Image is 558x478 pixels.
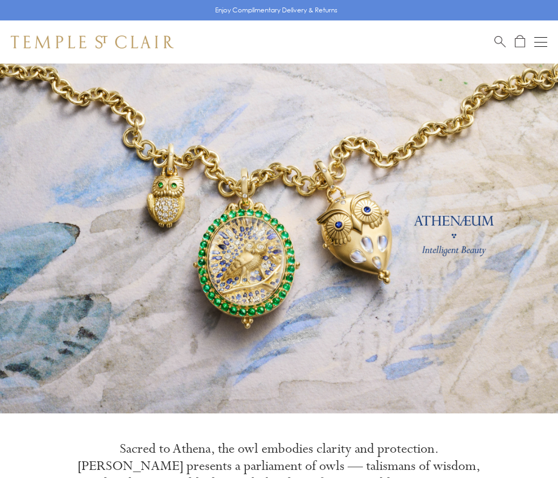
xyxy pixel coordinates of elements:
a: Open Shopping Bag [515,35,525,48]
p: Enjoy Complimentary Delivery & Returns [215,5,337,16]
img: Temple St. Clair [11,36,174,48]
a: Search [494,35,506,48]
button: Open navigation [534,36,547,48]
